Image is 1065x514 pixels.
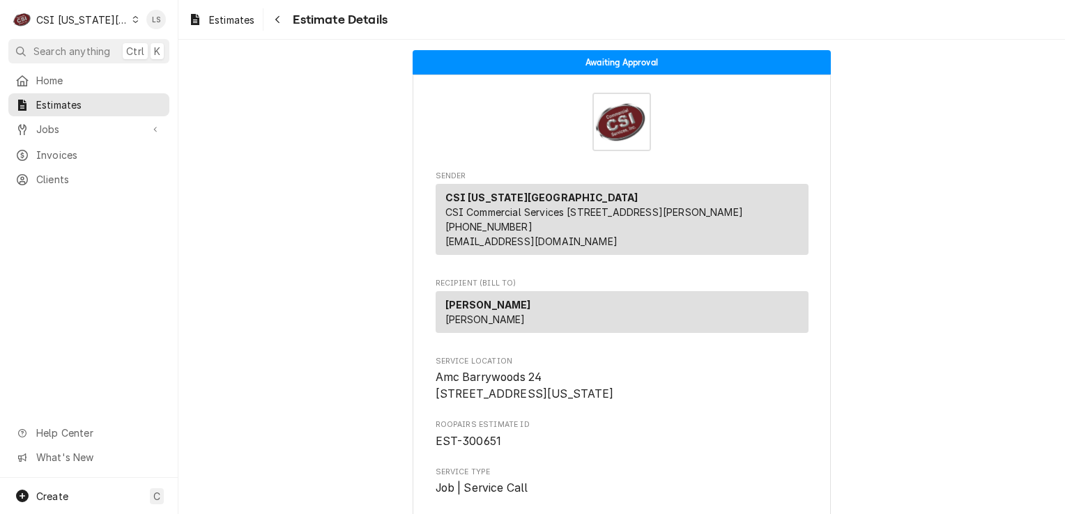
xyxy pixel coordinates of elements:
[445,299,531,311] strong: [PERSON_NAME]
[36,490,68,502] span: Create
[436,291,809,338] div: Recipient (Bill To)
[8,118,169,141] a: Go to Jobs
[153,489,160,504] span: C
[8,93,169,116] a: Estimates
[8,421,169,444] a: Go to Help Center
[445,313,526,325] span: [PERSON_NAME]
[183,8,260,31] a: Estimates
[436,184,809,260] div: Sender
[146,10,166,29] div: LS
[436,369,809,402] span: Service Location
[33,44,110,59] span: Search anything
[289,10,388,29] span: Estimate Details
[436,467,809,478] span: Service Type
[266,8,289,31] button: Navigate back
[154,44,160,59] span: K
[13,10,32,29] div: C
[585,58,658,67] span: Awaiting Approval
[36,98,162,112] span: Estimates
[36,13,128,27] div: CSI [US_STATE][GEOGRAPHIC_DATA]
[436,467,809,497] div: Service Type
[436,278,809,289] span: Recipient (Bill To)
[8,39,169,63] button: Search anythingCtrlK
[36,426,161,440] span: Help Center
[445,235,618,247] a: [EMAIL_ADDRESS][DOMAIN_NAME]
[436,433,809,450] span: Roopairs Estimate ID
[126,44,144,59] span: Ctrl
[436,356,809,367] span: Service Location
[13,10,32,29] div: CSI Kansas City's Avatar
[436,480,809,497] span: Service Type
[445,206,743,218] span: CSI Commercial Services [STREET_ADDRESS][PERSON_NAME]
[436,171,809,261] div: Estimate Sender
[436,356,809,403] div: Service Location
[146,10,166,29] div: Lindsay Stover's Avatar
[8,168,169,191] a: Clients
[436,371,614,400] span: Amc Barrywoods 24 [STREET_ADDRESS][US_STATE]
[36,450,161,465] span: What's New
[8,69,169,92] a: Home
[36,122,141,137] span: Jobs
[436,278,809,339] div: Estimate Recipient
[436,184,809,255] div: Sender
[436,171,809,182] span: Sender
[413,50,831,75] div: Status
[36,172,162,187] span: Clients
[445,221,532,233] a: [PHONE_NUMBER]
[436,419,809,449] div: Roopairs Estimate ID
[436,419,809,430] span: Roopairs Estimate ID
[436,481,528,494] span: Job | Service Call
[8,143,169,166] a: Invoices
[436,291,809,333] div: Recipient (Bill To)
[592,93,651,151] img: Logo
[445,192,638,203] strong: CSI [US_STATE][GEOGRAPHIC_DATA]
[209,13,254,27] span: Estimates
[36,148,162,162] span: Invoices
[8,446,169,469] a: Go to What's New
[36,73,162,88] span: Home
[436,435,502,448] span: EST-300651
